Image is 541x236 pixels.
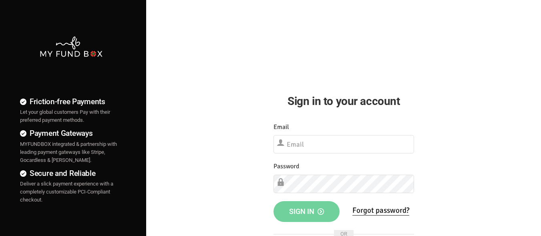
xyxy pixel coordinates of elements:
[20,141,117,163] span: MYFUNDBOX integrated & partnership with leading payment gateways like Stripe, Gocardless & [PERSO...
[20,181,113,203] span: Deliver a slick payment experience with a completely customizable PCI-Compliant checkout.
[20,109,110,123] span: Let your global customers Pay with their preferred payment methods.
[39,36,103,58] img: mfbwhite.png
[20,96,122,107] h4: Friction-free Payments
[274,161,299,171] label: Password
[274,93,414,110] h2: Sign in to your account
[20,167,122,179] h4: Secure and Reliable
[274,201,340,222] button: Sign in
[289,207,324,216] span: Sign in
[20,127,122,139] h4: Payment Gateways
[352,206,409,216] a: Forgot password?
[274,122,289,132] label: Email
[274,135,414,153] input: Email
